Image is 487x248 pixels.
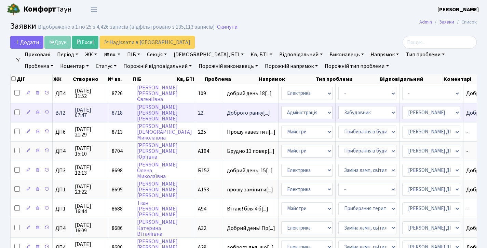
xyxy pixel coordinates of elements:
a: Порожній виконавець [196,60,261,72]
span: Прошу навезти л[...] [227,128,275,136]
a: Кв, БТІ [248,49,275,60]
a: Коментар [57,60,92,72]
span: ДП1 [55,206,69,211]
a: Порожній тип проблеми [322,60,391,72]
li: Список [454,18,477,26]
span: 8713 [112,128,123,136]
span: добрий день. 15[...] [227,167,273,174]
span: ДП6 [55,129,69,135]
input: Пошук... [403,36,477,49]
a: ЖК [82,49,100,60]
a: [PERSON_NAME][PERSON_NAME][PERSON_NAME] [137,103,178,122]
span: прошу замінити[...] [227,186,273,193]
a: [PERSON_NAME] [437,5,479,14]
th: № вх. [107,74,132,84]
a: [PERSON_NAME][PERSON_NAME][PERSON_NAME] [137,180,178,199]
th: ПІБ [132,74,176,84]
span: ДП4 [55,91,69,96]
span: [DATE] 23:22 [75,184,106,195]
span: Брудно 13 повер[...] [227,147,274,155]
a: Додати [10,36,43,49]
button: Переключити навігацію [85,4,103,15]
span: Вітаю! біля 4 б[...] [227,205,268,213]
a: Секція [144,49,170,60]
a: ПІБ [124,49,143,60]
img: logo.png [7,3,21,16]
span: ДП3 [55,168,69,173]
b: [PERSON_NAME] [437,6,479,13]
span: Б152 [198,167,209,174]
span: [DATE] 15:10 [75,146,106,157]
th: Проблема [204,74,258,84]
nav: breadcrumb [409,15,487,29]
span: [DATE] 21:29 [75,127,106,137]
span: ДП4 [55,148,69,154]
a: Відповідальний [276,49,325,60]
a: [PERSON_NAME]ОленаМиколаївна [137,161,178,180]
a: [PERSON_NAME][DEMOGRAPHIC_DATA]Миколаївна [137,122,192,142]
a: № вх. [101,49,123,60]
a: Порожній напрямок [262,60,321,72]
span: 8695 [112,186,123,193]
a: Проблема [22,60,56,72]
a: Період [54,49,81,60]
span: [DATE] 11:52 [75,88,106,99]
a: Напрямок [368,49,402,60]
a: [PERSON_NAME]КатеринаВіталіївна [137,219,178,238]
a: Порожній відповідальний [121,60,194,72]
th: Відповідальний [379,74,443,84]
a: Статус [93,60,119,72]
a: [PERSON_NAME][PERSON_NAME]Юріївна [137,142,178,161]
span: 8698 [112,167,123,174]
a: Excel [72,36,98,49]
span: Добрий день! Пр[...] [227,224,275,232]
span: [DATE] 16:44 [75,203,106,214]
a: Ткач[PERSON_NAME][PERSON_NAME] [137,199,178,218]
th: Створено [72,74,107,84]
span: ВЛ2 [55,110,69,116]
span: добрий день 18[...] [227,90,272,97]
a: Приховані [22,49,53,60]
th: Дії [11,74,53,84]
span: [DATE] 16:09 [75,222,106,233]
span: [DATE] 07:47 [75,107,106,118]
span: ДП4 [55,225,69,231]
b: Комфорт [23,4,56,15]
span: Таун [23,4,72,15]
a: Скинути [217,24,238,30]
th: Тип проблеми [315,74,379,84]
span: 8726 [112,90,123,97]
th: Напрямок [258,74,315,84]
th: Кв, БТІ [176,74,204,84]
span: [DATE] 12:13 [75,165,106,176]
span: Доброго ранку[...] [227,109,270,117]
span: 8704 [112,147,123,155]
a: Заявки [439,18,454,26]
a: Виконавець [327,49,367,60]
span: 8686 [112,224,123,232]
span: ДП1 [55,187,69,192]
div: Відображено з 1 по 25 з 4,426 записів (відфільтровано з 135,113 записів). [38,24,216,30]
span: 109 [198,90,206,97]
th: ЖК [53,74,72,84]
a: Admin [419,18,432,26]
span: 225 [198,128,206,136]
span: 8718 [112,109,123,117]
span: А32 [198,224,206,232]
span: А153 [198,186,209,193]
span: А94 [198,205,206,213]
a: Тип проблеми [403,49,447,60]
span: Додати [15,39,39,46]
a: [DEMOGRAPHIC_DATA], БТІ [171,49,246,60]
span: 22 [198,109,203,117]
span: 8688 [112,205,123,213]
span: А104 [198,147,209,155]
span: Заявки [10,20,36,32]
a: [PERSON_NAME][PERSON_NAME]Євгеніївна [137,84,178,103]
